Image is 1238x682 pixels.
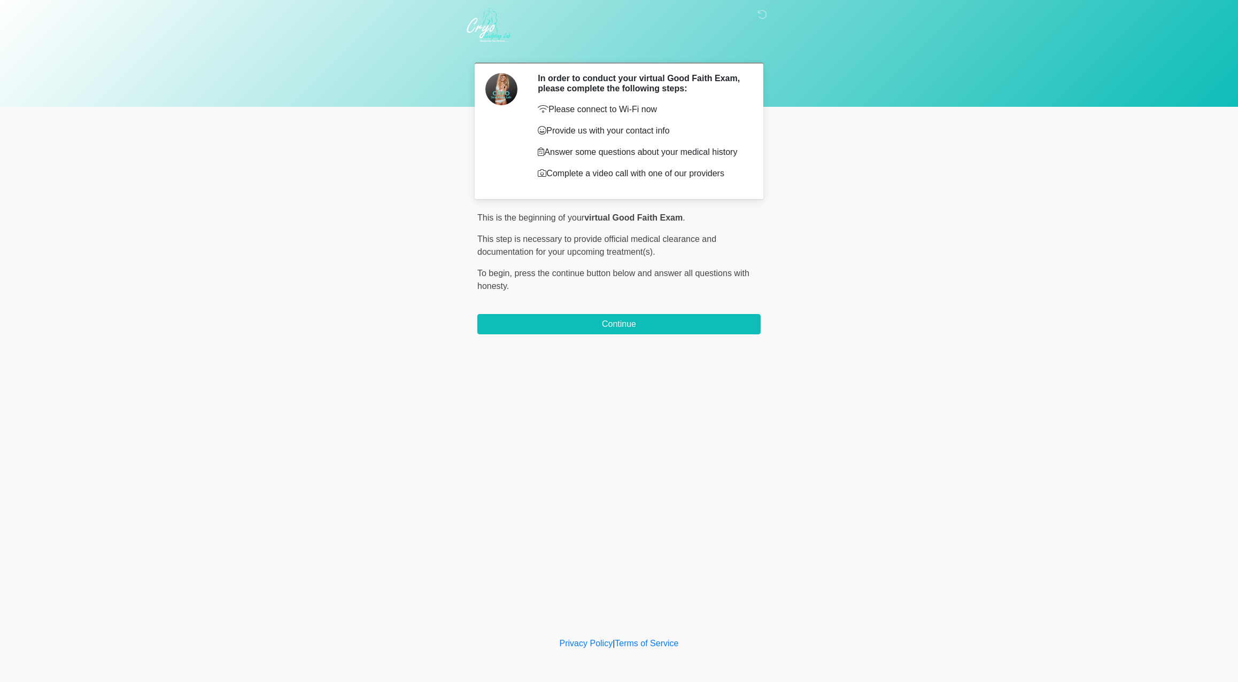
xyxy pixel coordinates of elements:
[467,8,510,42] img: Cryo Sculpting Lab Logo
[485,73,517,105] img: Agent Avatar
[538,124,745,137] p: Provide us with your contact info
[477,269,514,278] span: To begin,
[538,73,745,93] h2: In order to conduct your virtual Good Faith Exam, please complete the following steps:
[560,639,613,648] a: Privacy Policy
[477,269,749,291] span: press the continue button below and answer all questions with honesty.
[538,146,745,159] p: Answer some questions about your medical history
[538,167,745,180] p: Complete a video call with one of our providers
[613,639,615,648] a: |
[538,103,745,116] p: Please connect to Wi-Fi now
[477,234,716,256] span: This step is necessary to provide official medical clearance and documentation for your upcoming ...
[477,213,584,222] span: This is the beginning of your
[615,639,678,648] a: Terms of Service
[584,213,683,222] strong: virtual Good Faith Exam
[683,213,685,222] span: .
[477,314,761,334] button: Continue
